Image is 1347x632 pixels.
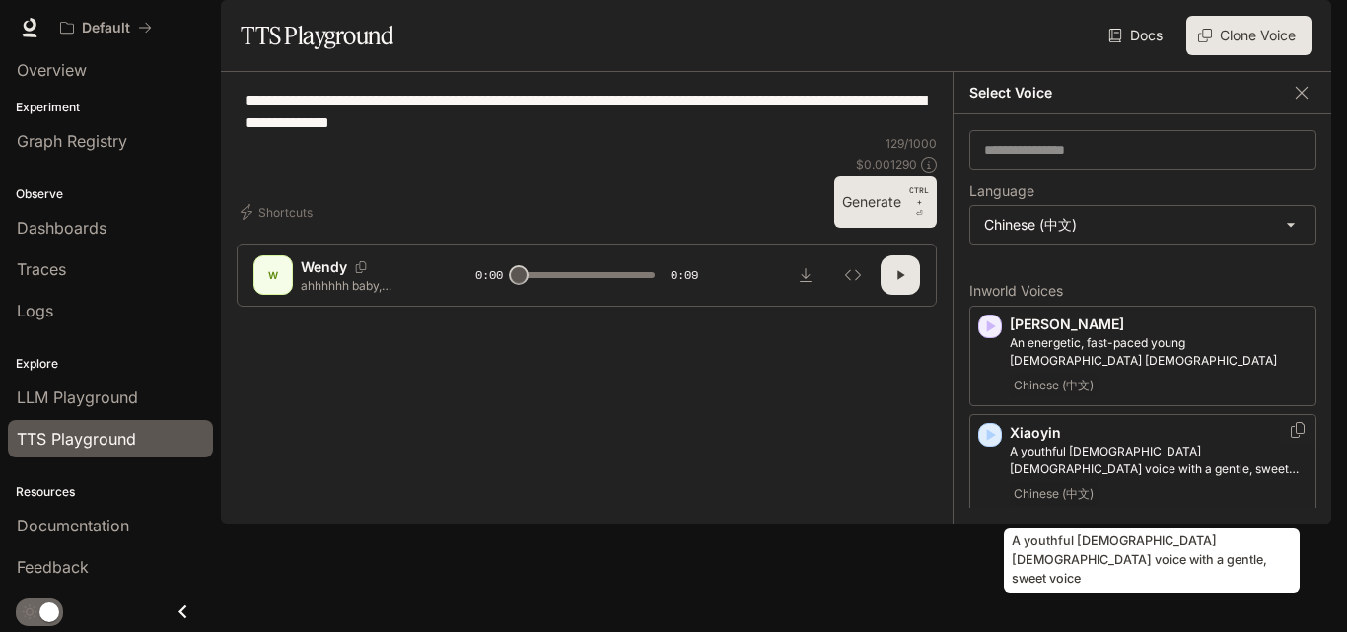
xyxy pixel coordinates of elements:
[257,259,289,291] div: W
[786,255,825,295] button: Download audio
[969,184,1034,198] p: Language
[237,196,320,228] button: Shortcuts
[833,255,873,295] button: Inspect
[82,20,130,36] p: Default
[1010,334,1308,370] p: An energetic, fast-paced young Chinese female
[909,184,929,220] p: ⏎
[886,135,937,152] p: 129 / 1000
[1010,315,1308,334] p: [PERSON_NAME]
[1004,528,1300,593] div: A youthful [DEMOGRAPHIC_DATA] [DEMOGRAPHIC_DATA] voice with a gentle, sweet voice
[969,284,1316,298] p: Inworld Voices
[1010,443,1308,478] p: A youthful Chinese female voice with a gentle, sweet voice
[909,184,929,208] p: CTRL +
[1288,422,1308,438] button: Copy Voice ID
[301,257,347,277] p: Wendy
[970,206,1315,244] div: Chinese (中文)
[301,277,428,294] p: ahhhhhh baby, honestly, I'm not too sure about that, but, uh, I kinda remember hearing something ...
[241,16,393,55] h1: TTS Playground
[347,261,375,273] button: Copy Voice ID
[856,156,917,173] p: $ 0.001290
[1104,16,1170,55] a: Docs
[51,8,161,47] button: All workspaces
[1010,423,1308,443] p: Xiaoyin
[1186,16,1312,55] button: Clone Voice
[834,176,937,228] button: GenerateCTRL +⏎
[671,265,698,285] span: 0:09
[475,265,503,285] span: 0:00
[1010,482,1098,506] span: Chinese (中文)
[1010,374,1098,397] span: Chinese (中文)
